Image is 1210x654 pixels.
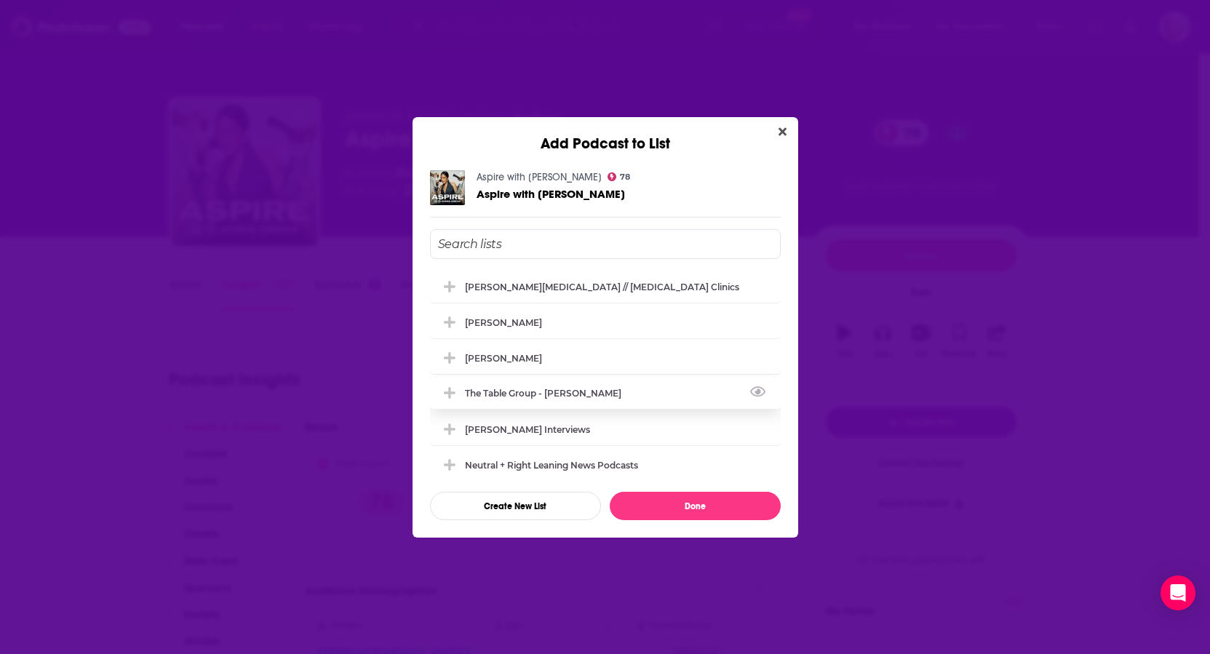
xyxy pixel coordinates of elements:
div: Cristina Baker [430,306,781,338]
div: Add Podcast to List [413,117,798,153]
div: Open Intercom Messenger [1161,575,1195,610]
div: [PERSON_NAME] Interviews [465,424,590,435]
div: Mark Gerson Interviews [430,413,781,445]
img: Aspire with Emma Grede [430,170,465,205]
button: Create New List [430,492,601,520]
a: Aspire with Emma Grede [477,171,602,183]
div: [PERSON_NAME] [465,317,542,328]
input: Search lists [430,229,781,259]
button: Close [773,123,792,141]
div: Add Podcast To List [430,229,781,520]
div: The Table Group - Pat Lencioni [430,377,781,409]
div: Dr. Amen // Amen Clinics [430,271,781,303]
div: [PERSON_NAME][MEDICAL_DATA] // [MEDICAL_DATA] Clinics [465,282,739,292]
div: The Table Group - [PERSON_NAME] [465,388,630,399]
button: Done [610,492,781,520]
a: 78 [608,172,631,181]
div: Bishop Daniel [430,342,781,374]
button: View Link [621,396,630,397]
span: 78 [620,174,630,180]
div: Neutral + Right Leaning News Podcasts [465,460,638,471]
div: [PERSON_NAME] [465,353,542,364]
div: Neutral + Right Leaning News Podcasts [430,449,781,481]
a: Aspire with Emma Grede [477,188,625,200]
span: Aspire with [PERSON_NAME] [477,187,625,201]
